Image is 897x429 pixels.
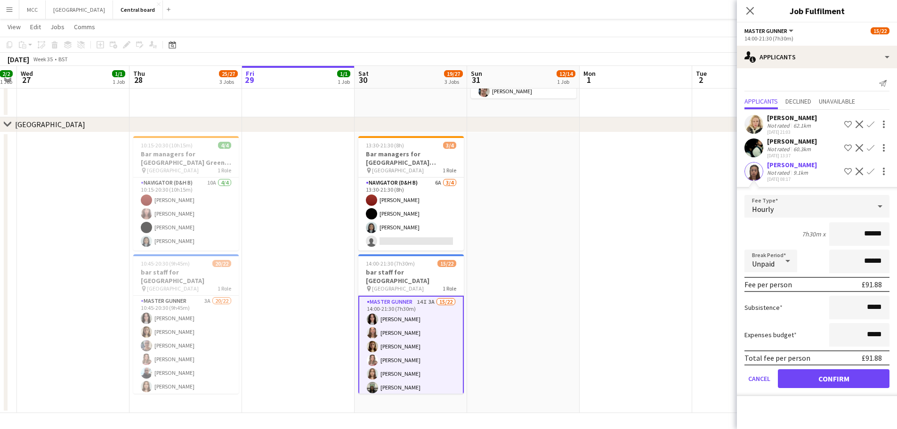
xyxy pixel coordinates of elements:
[471,69,482,78] span: Sun
[358,69,369,78] span: Sat
[338,78,350,85] div: 1 Job
[50,23,65,31] span: Jobs
[792,146,813,153] div: 60.3km
[147,167,199,174] span: [GEOGRAPHIC_DATA]
[31,56,55,63] span: Week 35
[372,285,424,292] span: [GEOGRAPHIC_DATA]
[366,260,415,267] span: 14:00-21:30 (7h30m)
[767,113,817,122] div: [PERSON_NAME]
[767,122,792,129] div: Not rated
[744,280,792,289] div: Fee per person
[744,369,774,388] button: Cancel
[744,353,810,363] div: Total fee per person
[212,260,231,267] span: 20/22
[785,98,811,105] span: Declined
[695,74,707,85] span: 2
[819,98,855,105] span: Unavailable
[802,230,825,238] div: 7h30m x
[358,136,464,251] app-job-card: 13:30-21:30 (8h)3/4Bar managers for [GEOGRAPHIC_DATA] [PERSON_NAME] [GEOGRAPHIC_DATA]1 RoleNaviga...
[218,285,231,292] span: 1 Role
[141,142,193,149] span: 10:15-20:30 (10h15m)
[752,204,774,214] span: Hourly
[744,35,889,42] div: 14:00-21:30 (7h30m)
[582,74,596,85] span: 1
[8,23,21,31] span: View
[767,129,817,135] div: [DATE] 21:03
[871,27,889,34] span: 15/22
[767,137,817,146] div: [PERSON_NAME]
[792,169,810,176] div: 9.1km
[767,146,792,153] div: Not rated
[696,69,707,78] span: Tue
[737,46,897,68] div: Applicants
[744,98,778,105] span: Applicants
[70,21,99,33] a: Comms
[133,268,239,285] h3: bar staff for [GEOGRAPHIC_DATA]
[357,74,369,85] span: 30
[744,27,787,34] span: Master Gunner
[767,176,817,182] div: [DATE] 08:17
[141,260,190,267] span: 10:45-20:30 (9h45m)
[437,260,456,267] span: 15/22
[767,153,817,159] div: [DATE] 13:37
[744,331,797,339] label: Expenses budget
[19,0,46,19] button: MCC
[469,74,482,85] span: 31
[112,70,125,77] span: 1/1
[133,254,239,394] app-job-card: 10:45-20:30 (9h45m)20/22bar staff for [GEOGRAPHIC_DATA] [GEOGRAPHIC_DATA]1 RoleMaster Gunner3A20/...
[26,21,45,33] a: Edit
[443,142,456,149] span: 3/4
[113,0,163,19] button: Central board
[133,150,239,167] h3: Bar managers for [GEOGRAPHIC_DATA] Green King Day
[113,78,125,85] div: 1 Job
[4,21,24,33] a: View
[246,69,254,78] span: Fri
[557,78,575,85] div: 1 Job
[443,167,456,174] span: 1 Role
[744,303,783,312] label: Subsistence
[133,178,239,251] app-card-role: Navigator (D&H B)10A4/410:15-20:30 (10h15m)[PERSON_NAME][PERSON_NAME][PERSON_NAME][PERSON_NAME]
[21,69,33,78] span: Wed
[358,254,464,394] app-job-card: 14:00-21:30 (7h30m)15/22bar staff for [GEOGRAPHIC_DATA] [GEOGRAPHIC_DATA]1 RoleMaster Gunner14I3A...
[30,23,41,31] span: Edit
[218,167,231,174] span: 1 Role
[219,78,237,85] div: 3 Jobs
[133,136,239,251] app-job-card: 10:15-20:30 (10h15m)4/4Bar managers for [GEOGRAPHIC_DATA] Green King Day [GEOGRAPHIC_DATA]1 RoleN...
[358,268,464,285] h3: bar staff for [GEOGRAPHIC_DATA]
[752,259,775,268] span: Unpaid
[744,27,795,34] button: Master Gunner
[792,122,813,129] div: 62.1km
[132,74,145,85] span: 28
[337,70,350,77] span: 1/1
[557,70,575,77] span: 12/14
[444,70,463,77] span: 19/27
[147,285,199,292] span: [GEOGRAPHIC_DATA]
[358,178,464,251] app-card-role: Navigator (D&H B)6A3/413:30-21:30 (8h)[PERSON_NAME][PERSON_NAME][PERSON_NAME]
[46,0,113,19] button: [GEOGRAPHIC_DATA]
[778,369,889,388] button: Confirm
[737,5,897,17] h3: Job Fulfilment
[358,150,464,167] h3: Bar managers for [GEOGRAPHIC_DATA] [PERSON_NAME]
[133,69,145,78] span: Thu
[219,70,238,77] span: 25/27
[15,120,85,129] div: [GEOGRAPHIC_DATA]
[862,353,882,363] div: £91.88
[767,161,817,169] div: [PERSON_NAME]
[218,142,231,149] span: 4/4
[862,280,882,289] div: £91.88
[74,23,95,31] span: Comms
[47,21,68,33] a: Jobs
[767,169,792,176] div: Not rated
[444,78,462,85] div: 3 Jobs
[372,167,424,174] span: [GEOGRAPHIC_DATA]
[583,69,596,78] span: Mon
[8,55,29,64] div: [DATE]
[366,142,404,149] span: 13:30-21:30 (8h)
[19,74,33,85] span: 27
[443,285,456,292] span: 1 Role
[244,74,254,85] span: 29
